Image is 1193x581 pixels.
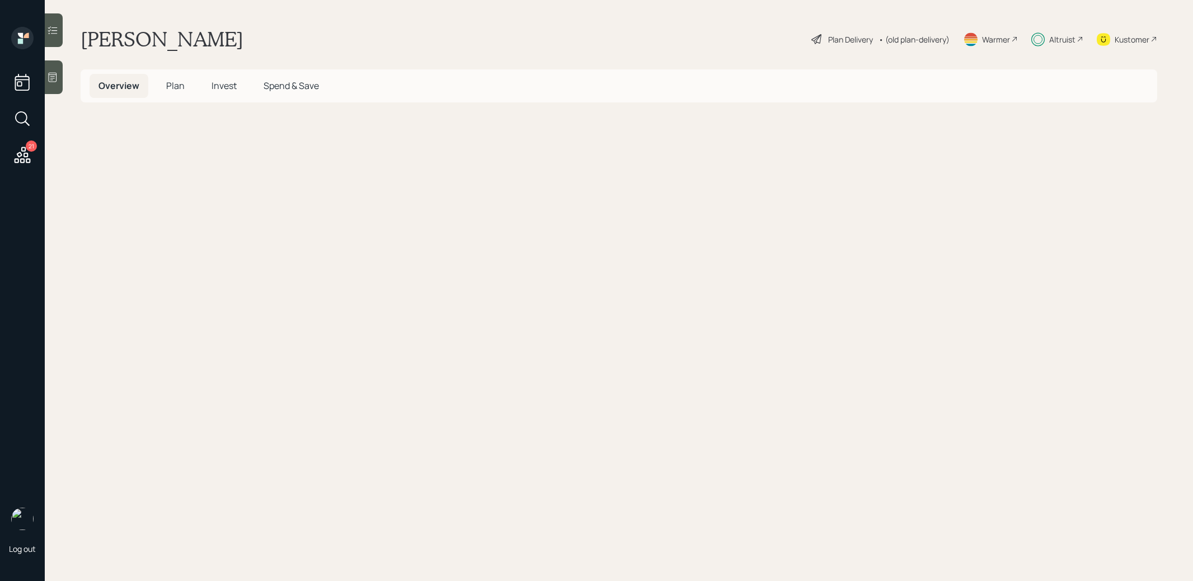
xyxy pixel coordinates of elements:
h1: [PERSON_NAME] [81,27,243,51]
div: Warmer [982,34,1010,45]
div: 21 [26,140,37,152]
div: • (old plan-delivery) [879,34,950,45]
img: treva-nostdahl-headshot.png [11,508,34,530]
div: Log out [9,543,36,554]
span: Plan [166,79,185,92]
span: Invest [212,79,237,92]
div: Plan Delivery [828,34,873,45]
div: Kustomer [1115,34,1149,45]
div: Altruist [1049,34,1075,45]
span: Overview [98,79,139,92]
span: Spend & Save [264,79,319,92]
